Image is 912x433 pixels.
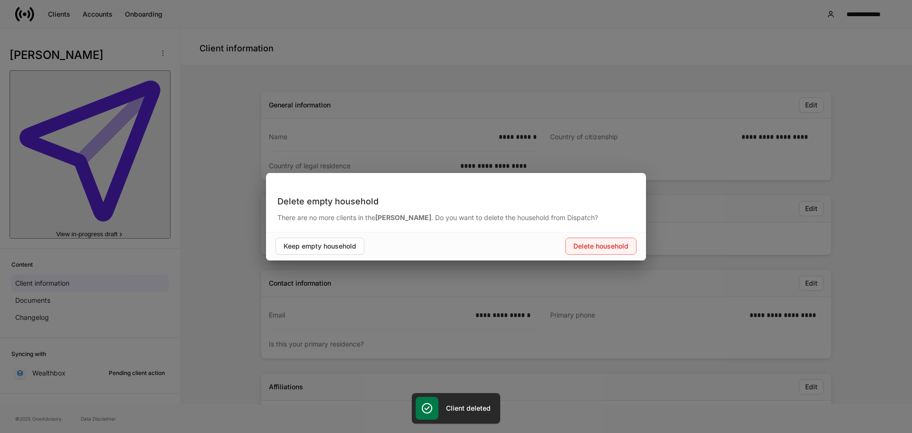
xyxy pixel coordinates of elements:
[277,196,635,207] div: Delete empty household
[277,213,635,222] p: There are no more clients in the . Do you want to delete the household from Dispatch?
[375,213,431,221] strong: [PERSON_NAME]
[275,238,364,255] button: Keep empty household
[284,241,356,251] div: Keep empty household
[446,404,491,413] h5: Client deleted
[573,241,628,251] div: Delete household
[565,238,636,255] button: Delete household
